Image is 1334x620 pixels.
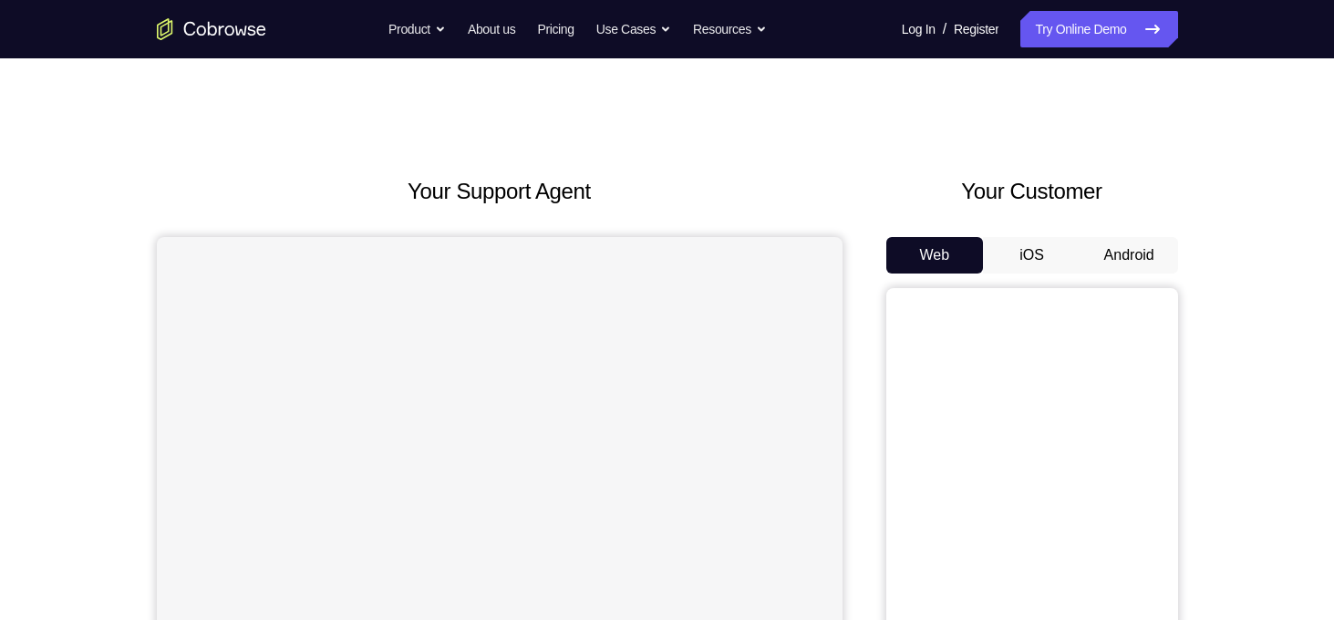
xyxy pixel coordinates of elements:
[886,175,1178,208] h2: Your Customer
[388,11,446,47] button: Product
[954,11,998,47] a: Register
[1020,11,1177,47] a: Try Online Demo
[596,11,671,47] button: Use Cases
[943,18,946,40] span: /
[157,18,266,40] a: Go to the home page
[886,237,984,274] button: Web
[902,11,936,47] a: Log In
[693,11,767,47] button: Resources
[537,11,574,47] a: Pricing
[468,11,515,47] a: About us
[1081,237,1178,274] button: Android
[983,237,1081,274] button: iOS
[157,175,843,208] h2: Your Support Agent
